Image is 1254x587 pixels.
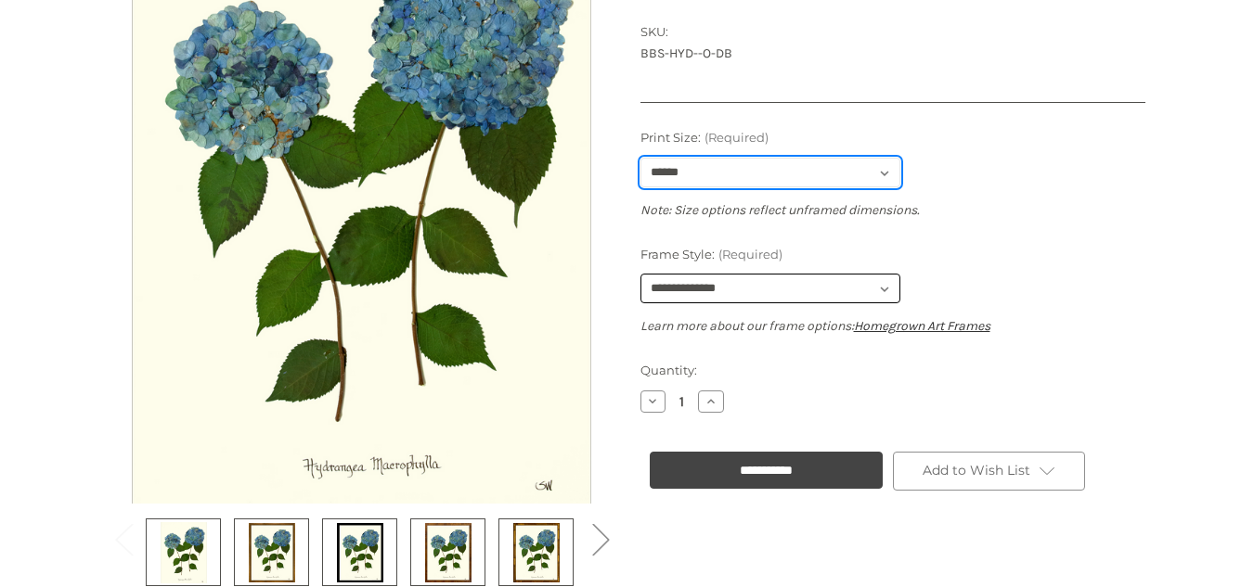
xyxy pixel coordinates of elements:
img: Gold Bamboo Frame [513,521,560,583]
dt: SKU: [640,23,1141,42]
small: (Required) [705,130,769,145]
small: (Required) [718,247,782,262]
dd: BBS-HYD--O-DB [640,44,1145,63]
a: Add to Wish List [893,452,1086,491]
label: Frame Style: [640,246,1145,264]
span: Go to slide 2 of 2 [115,568,132,568]
img: Unframed [161,521,207,583]
p: Learn more about our frame options: [640,316,1145,336]
img: Burlewood Frame [425,521,472,583]
button: Go to slide 2 of 2 [105,510,142,567]
label: Quantity: [640,362,1145,380]
span: Add to Wish List [923,462,1030,479]
button: Go to slide 2 of 2 [582,510,619,567]
label: Print Size: [640,129,1145,147]
span: Go to slide 2 of 2 [592,568,609,568]
a: Homegrown Art Frames [854,318,990,334]
img: Black Frame [337,521,383,583]
p: Note: Size options reflect unframed dimensions. [640,200,1145,220]
img: Antique Gold Frame [249,521,295,583]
